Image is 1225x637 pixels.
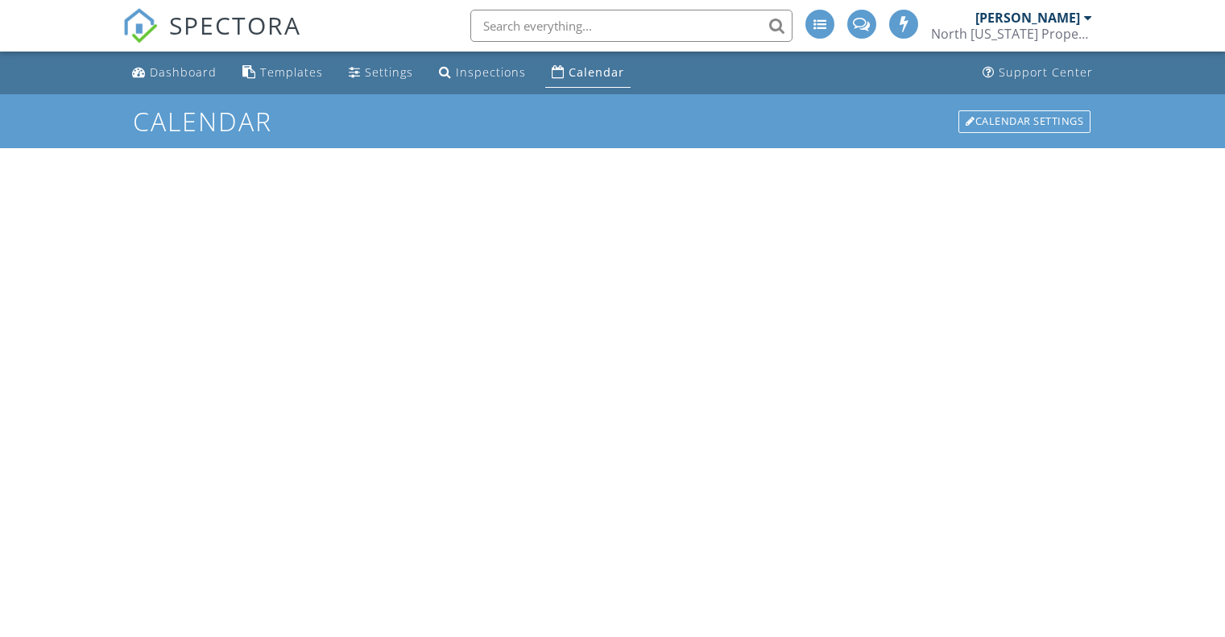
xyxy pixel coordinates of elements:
img: The Best Home Inspection Software - Spectora [122,8,158,43]
div: Calendar Settings [958,110,1090,133]
div: [PERSON_NAME] [975,10,1080,26]
div: Dashboard [150,64,217,80]
a: SPECTORA [122,22,301,56]
input: Search everything... [470,10,793,42]
div: Inspections [456,64,526,80]
a: Settings [342,58,420,88]
div: Templates [260,64,323,80]
span: SPECTORA [169,8,301,42]
div: Support Center [999,64,1093,80]
a: Calendar [545,58,631,88]
div: North Ohio Property Inspection [931,26,1092,42]
a: Inspections [432,58,532,88]
a: Dashboard [126,58,223,88]
a: Support Center [976,58,1099,88]
a: Calendar Settings [957,109,1092,134]
a: Templates [236,58,329,88]
div: Calendar [569,64,624,80]
div: Settings [365,64,413,80]
h1: Calendar [133,107,1092,135]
